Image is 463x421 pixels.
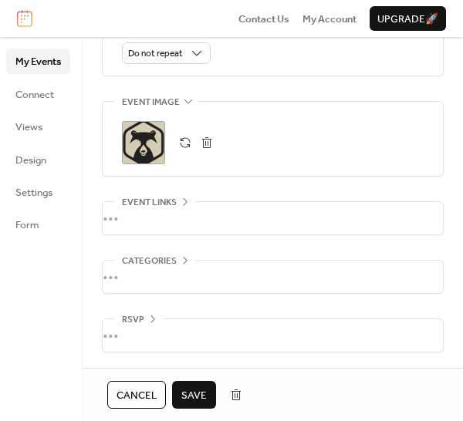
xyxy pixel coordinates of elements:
button: Cancel [107,381,166,409]
span: My Account [302,12,357,27]
a: My Events [6,49,70,73]
button: Save [172,381,216,409]
a: Design [6,147,70,172]
div: ••• [103,261,443,293]
div: ; [122,121,165,164]
span: Settings [15,185,52,200]
span: Contact Us [238,12,289,27]
span: Form [15,217,39,233]
button: Upgrade🚀 [370,6,446,31]
div: ••• [103,319,443,352]
span: Cancel [117,388,157,403]
a: Connect [6,82,70,106]
span: Upgrade 🚀 [377,12,438,27]
span: Do not repeat [128,45,183,62]
a: Views [6,114,70,139]
a: My Account [302,11,357,26]
span: Connect [15,87,54,103]
a: Contact Us [238,11,289,26]
span: Save [181,388,207,403]
span: My Events [15,54,61,69]
img: logo [17,10,32,27]
a: Form [6,212,70,237]
span: Views [15,120,42,135]
span: RSVP [122,312,144,328]
span: Design [15,153,46,168]
span: Event image [122,95,180,110]
a: Settings [6,180,70,204]
div: ••• [103,202,443,234]
span: Event links [122,195,177,210]
span: Categories [122,254,177,269]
